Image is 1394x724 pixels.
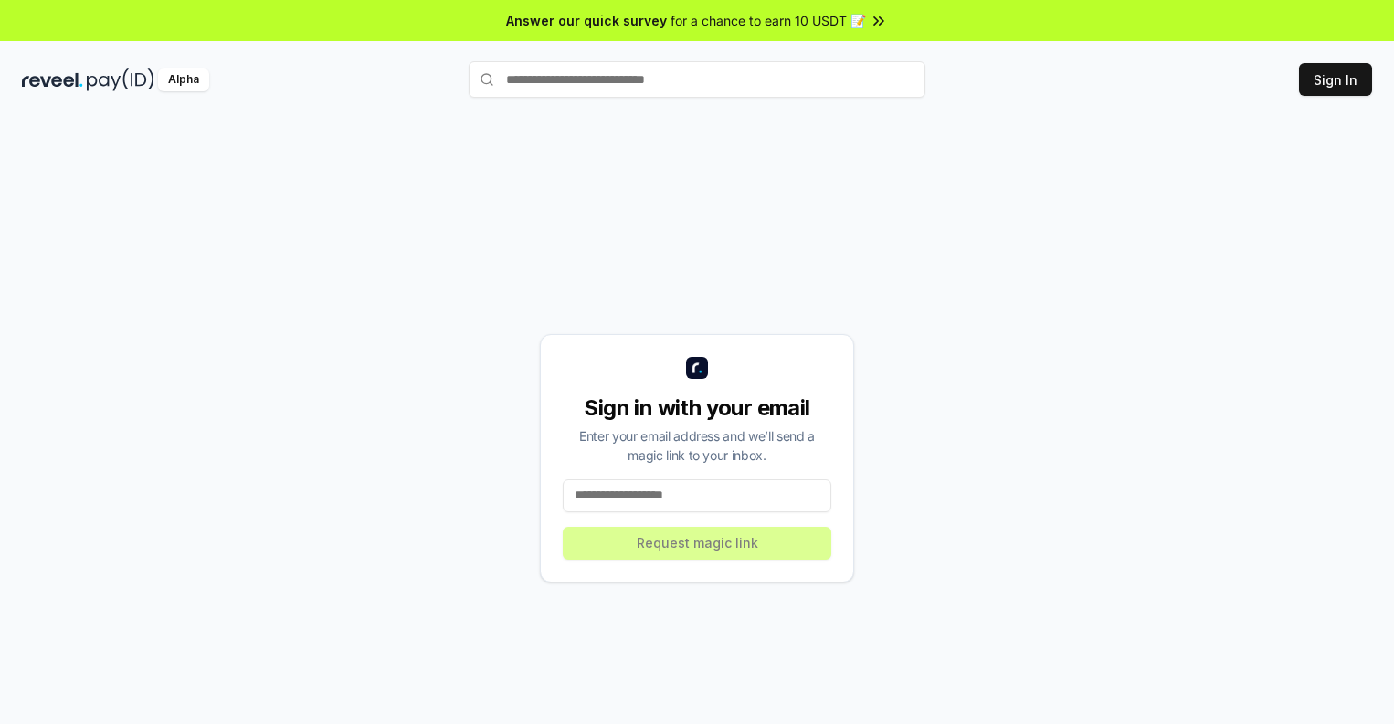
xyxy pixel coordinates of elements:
[686,357,708,379] img: logo_small
[1299,63,1372,96] button: Sign In
[158,68,209,91] div: Alpha
[22,68,83,91] img: reveel_dark
[563,426,831,465] div: Enter your email address and we’ll send a magic link to your inbox.
[506,11,667,30] span: Answer our quick survey
[87,68,154,91] img: pay_id
[671,11,866,30] span: for a chance to earn 10 USDT 📝
[563,393,831,423] div: Sign in with your email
